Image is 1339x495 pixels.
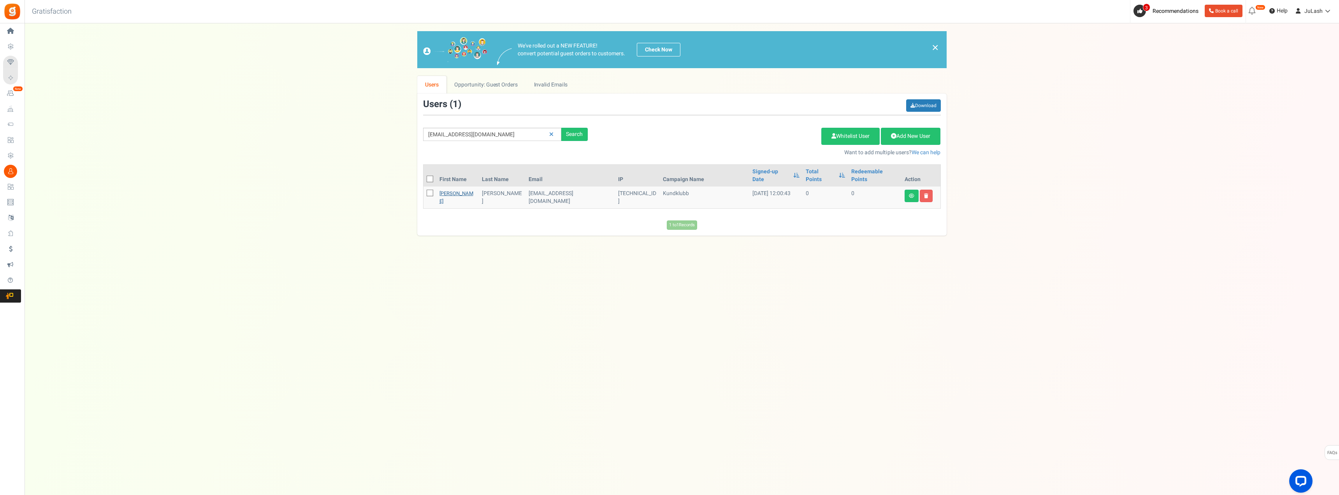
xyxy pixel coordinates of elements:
a: Book a call [1205,5,1242,17]
th: First Name [436,165,479,187]
span: Help [1275,7,1288,15]
td: [TECHNICAL_ID] [615,187,660,208]
span: Recommendations [1153,7,1198,15]
a: Add New User [881,128,940,145]
th: Email [525,165,615,187]
td: 0 [848,187,901,208]
span: FAQs [1327,446,1337,460]
a: Whitelist User [821,128,880,145]
p: We've rolled out a NEW FEATURE! convert potential guest orders to customers. [518,42,625,58]
th: Last Name [479,165,525,187]
a: 3 Recommendations [1133,5,1202,17]
a: Check Now [637,43,680,56]
a: Signed-up Date [752,168,790,183]
span: 1 [453,97,458,111]
h3: Gratisfaction [23,4,80,19]
th: Campaign Name [660,165,749,187]
a: Download [906,99,941,112]
a: Total Points [806,168,835,183]
td: customer [525,187,615,208]
td: Kundklubb [660,187,749,208]
a: Users [417,76,447,93]
td: [PERSON_NAME] [479,187,525,208]
td: 0 [803,187,848,208]
img: Gratisfaction [4,3,21,20]
th: IP [615,165,660,187]
a: We can help [912,148,940,157]
h3: Users ( ) [423,99,461,109]
a: [PERSON_NAME] [439,190,473,205]
td: [DATE] 12:00:43 [749,187,803,208]
a: New [3,87,21,100]
em: New [1255,5,1265,10]
a: Help [1266,5,1291,17]
input: Search by email or name [423,128,561,141]
span: 3 [1143,4,1150,11]
div: Search [561,128,588,141]
img: images [497,48,512,65]
i: Delete user [924,194,928,198]
p: Want to add multiple users? [599,149,941,157]
a: × [932,43,939,52]
a: Opportunity: Guest Orders [446,76,525,93]
a: Redeemable Points [851,168,898,183]
em: New [13,86,23,92]
img: images [423,37,487,62]
i: View details [909,194,914,198]
th: Action [901,165,940,187]
a: Invalid Emails [526,76,575,93]
span: JuLash [1304,7,1323,15]
a: Reset [545,128,557,141]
